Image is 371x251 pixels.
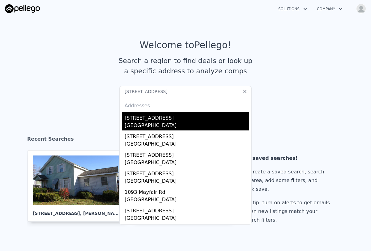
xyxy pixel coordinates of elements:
[125,186,249,196] div: 1093 Mayfair Rd
[125,122,249,130] div: [GEOGRAPHIC_DATA]
[125,140,249,149] div: [GEOGRAPHIC_DATA]
[27,130,344,150] div: Recent Searches
[243,198,332,224] div: Pro tip: turn on alerts to get emails when new listings match your search filters.
[125,149,249,159] div: [STREET_ADDRESS]
[125,177,249,186] div: [GEOGRAPHIC_DATA]
[125,130,249,140] div: [STREET_ADDRESS]
[125,168,249,177] div: [STREET_ADDRESS]
[119,86,252,97] input: Search an address or region...
[28,150,131,222] a: [STREET_ADDRESS], [PERSON_NAME][GEOGRAPHIC_DATA]
[140,40,232,51] div: Welcome to Pellego !
[273,3,312,15] button: Solutions
[125,205,249,215] div: [STREET_ADDRESS]
[243,168,332,194] div: To create a saved search, search an area, add some filters, and click save.
[125,223,249,233] div: [STREET_ADDRESS]
[243,154,332,163] div: No saved searches!
[116,56,255,76] div: Search a region to find deals or look up a specific address to analyze comps
[125,215,249,223] div: [GEOGRAPHIC_DATA]
[125,112,249,122] div: [STREET_ADDRESS]
[125,196,249,205] div: [GEOGRAPHIC_DATA]
[33,205,121,216] div: [STREET_ADDRESS] , [PERSON_NAME][GEOGRAPHIC_DATA]
[5,4,40,13] img: Pellego
[312,3,348,15] button: Company
[122,97,249,112] div: Addresses
[125,159,249,168] div: [GEOGRAPHIC_DATA]
[356,4,366,14] img: avatar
